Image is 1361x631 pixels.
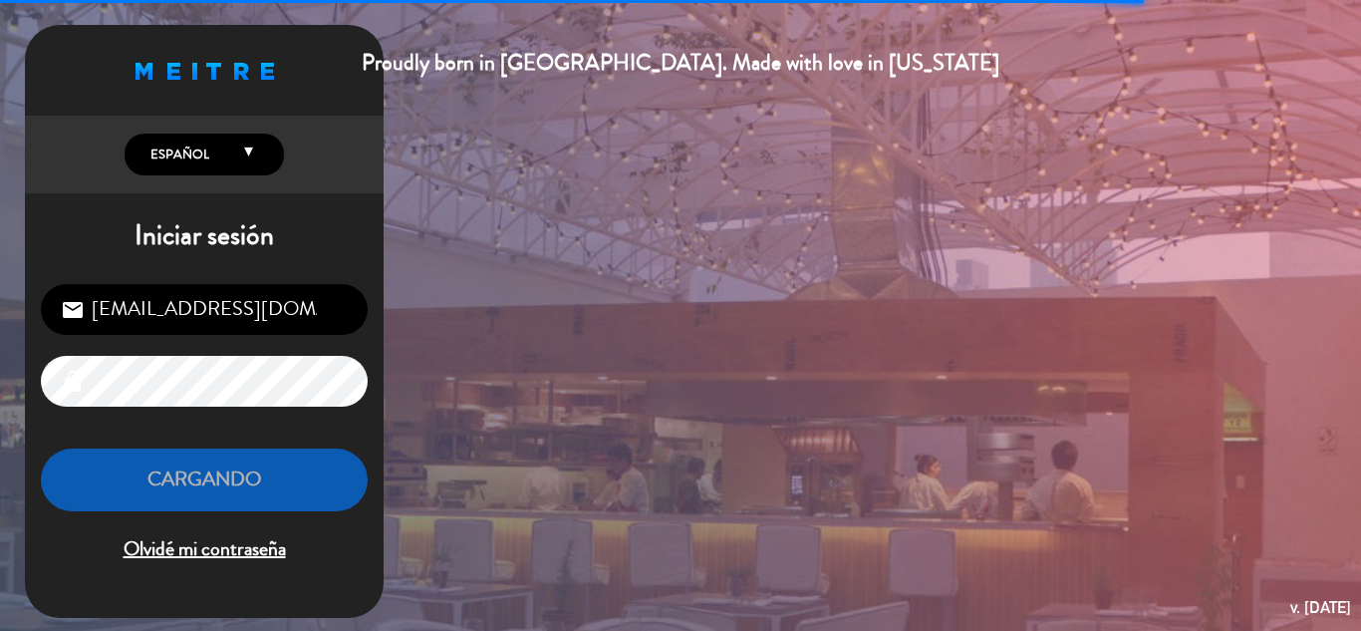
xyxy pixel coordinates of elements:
[61,298,85,322] i: email
[41,533,368,566] span: Olvidé mi contraseña
[145,145,209,164] span: Español
[61,370,85,394] i: lock
[41,449,368,511] button: Cargando
[1290,594,1351,621] div: v. [DATE]
[25,219,384,253] h1: Iniciar sesión
[41,284,368,335] input: Correo Electrónico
